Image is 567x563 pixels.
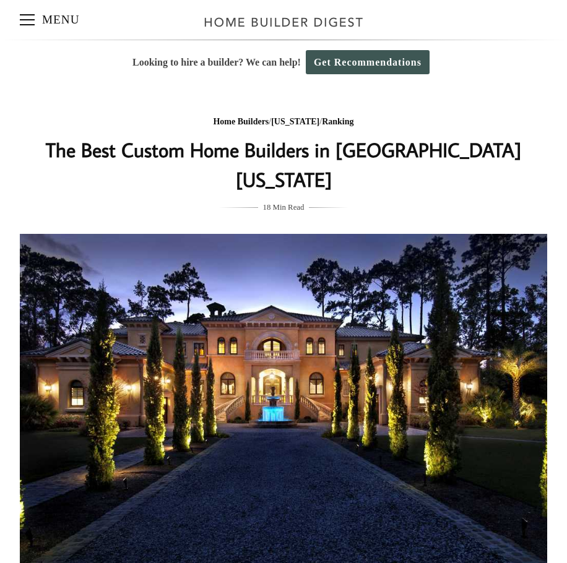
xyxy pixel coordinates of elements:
div: / / [37,114,530,130]
a: Get Recommendations [306,50,430,74]
img: Home Builder Digest [199,10,369,34]
h1: The Best Custom Home Builders in [GEOGRAPHIC_DATA] [US_STATE] [37,135,530,194]
span: 18 Min Read [263,200,305,214]
a: Ranking [322,117,353,126]
a: [US_STATE] [271,117,319,126]
a: Home Builders [213,117,269,126]
span: Menu [20,19,35,20]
